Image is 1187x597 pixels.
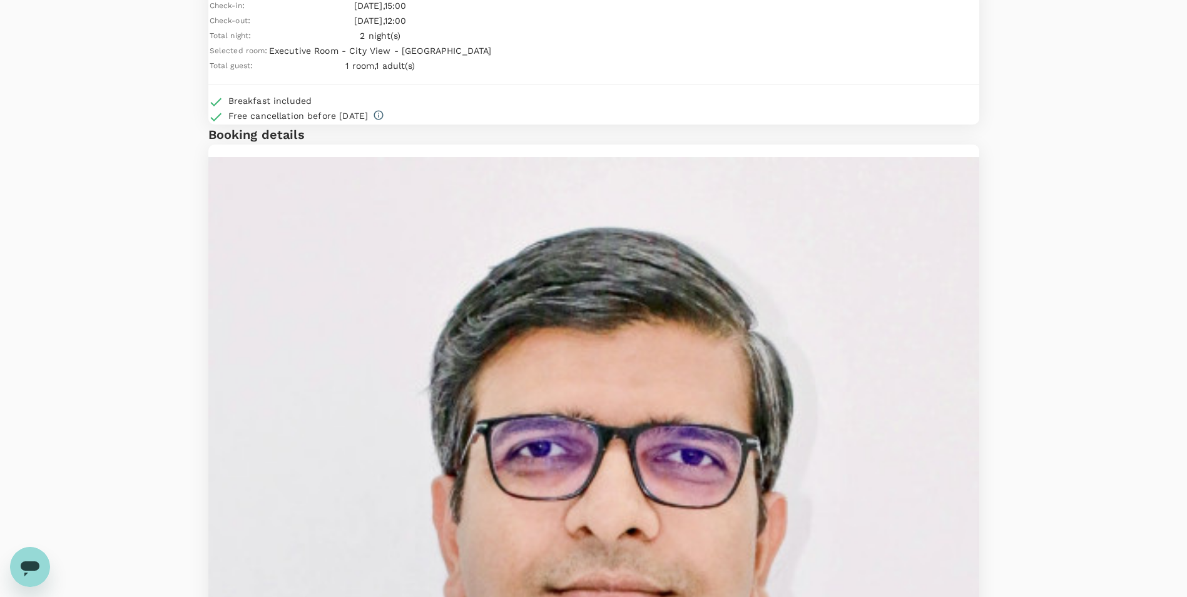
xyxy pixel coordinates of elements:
[208,146,272,156] span: Lead traveller :
[210,31,249,40] span: Total night
[248,30,251,40] span: :
[248,15,250,25] span: :
[265,45,267,55] span: :
[210,61,251,70] span: Total guest
[208,125,979,145] h6: Booking details
[228,110,369,122] div: Free cancellation before [DATE]
[269,44,492,57] p: Executive Room - City View - [GEOGRAPHIC_DATA]
[269,14,492,27] p: [DATE] , 12:00
[250,60,253,70] span: :
[210,46,265,55] span: Selected room
[210,16,248,25] span: Check-out
[269,29,492,42] p: 2 night(s)
[228,94,312,107] div: Breakfast included
[373,110,384,121] svg: Full refund before 2025-10-24 00:00 Cancelation after 2025-10-24 00:00, cancelation fee of SGD 21...
[269,59,492,72] p: 1 room , 1 adult(s)
[10,547,50,587] iframe: Button to launch messaging window
[210,1,242,10] span: Check-in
